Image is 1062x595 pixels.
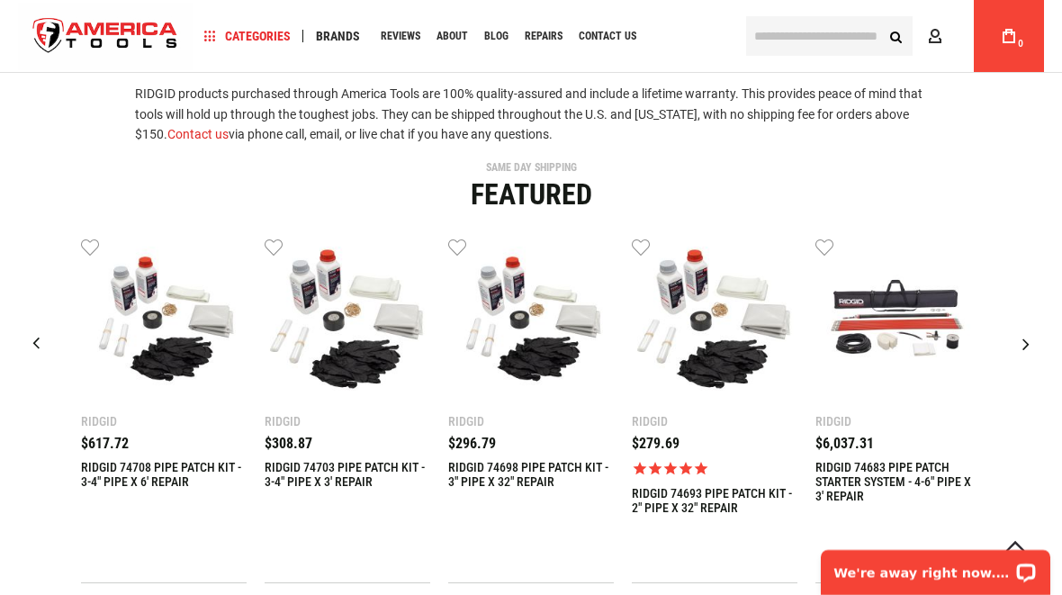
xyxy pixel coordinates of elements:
[448,236,614,406] a: RIDGID 74698 PIPE PATCH KIT - 3" PIPE X 32" REPAIR
[265,415,430,428] div: Ridgid
[632,236,797,406] a: RIDGID 74693 PIPE PATCH KIT - 2" PIPE X 32" REPAIR
[196,24,299,49] a: Categories
[167,127,229,141] a: Contact us
[579,31,636,41] span: Contact Us
[316,30,360,42] span: Brands
[809,538,1062,595] iframe: LiveChat chat widget
[428,24,476,49] a: About
[448,236,614,583] div: 11 / 22
[484,31,508,41] span: Blog
[815,415,981,428] div: Ridgid
[18,3,193,70] a: store logo
[517,24,571,49] a: Repairs
[265,236,430,583] div: 10 / 22
[204,30,291,42] span: Categories
[265,236,430,401] img: RIDGID 74703 PIPE PATCH KIT - 3-4
[1003,321,1048,366] div: Next slide
[476,24,517,49] a: Blog
[265,460,430,489] a: RIDGID 74703 PIPE PATCH KIT - 3-4" PIPE X 3' REPAIR
[436,31,468,41] span: About
[373,24,428,49] a: Reviews
[815,435,874,452] span: $6,037.31
[81,236,247,406] a: RIDGID 74708 PIPE PATCH KIT - 3-4
[13,180,1048,209] div: Featured
[632,486,797,515] a: RIDGID 74693 PIPE PATCH KIT - 2" PIPE X 32" REPAIR
[308,24,368,49] a: Brands
[632,460,797,477] span: Rated 5.0 out of 5 stars 1 reviews
[448,460,614,489] a: RIDGID 74698 PIPE PATCH KIT - 3" PIPE X 32" REPAIR
[448,415,614,428] div: Ridgid
[135,84,927,144] p: RIDGID products purchased through America Tools are 100% quality-assured and include a lifetime w...
[632,236,797,583] div: 12 / 22
[13,162,1048,173] div: SAME DAY SHIPPING
[18,3,193,70] img: America Tools
[81,460,247,489] a: RIDGID 74708 PIPE PATCH KIT - 3-4" PIPE X 6' REPAIR
[448,435,496,452] span: $296.79
[81,435,129,452] span: $617.72
[632,435,679,452] span: $279.69
[13,321,58,366] div: Previous slide
[571,24,644,49] a: Contact Us
[815,460,981,503] a: RIDGID 74683 PIPE PATCH STARTER SYSTEM - 4-6" PIPE X 3' REPAIR
[878,19,913,53] button: Search
[1018,39,1023,49] span: 0
[265,236,430,406] a: RIDGID 74703 PIPE PATCH KIT - 3-4
[81,236,247,583] div: 9 / 22
[815,236,981,401] img: RIDGID 74683 PIPE PATCH STARTER SYSTEM - 4-6
[525,31,562,41] span: Repairs
[815,236,981,583] div: 13 / 22
[81,236,247,401] img: RIDGID 74708 PIPE PATCH KIT - 3-4
[381,31,420,41] span: Reviews
[265,435,312,452] span: $308.87
[632,236,797,401] img: RIDGID 74693 PIPE PATCH KIT - 2" PIPE X 32" REPAIR
[448,236,614,401] img: RIDGID 74698 PIPE PATCH KIT - 3" PIPE X 32" REPAIR
[815,236,981,406] a: RIDGID 74683 PIPE PATCH STARTER SYSTEM - 4-6
[632,415,797,428] div: Ridgid
[81,415,247,428] div: Ridgid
